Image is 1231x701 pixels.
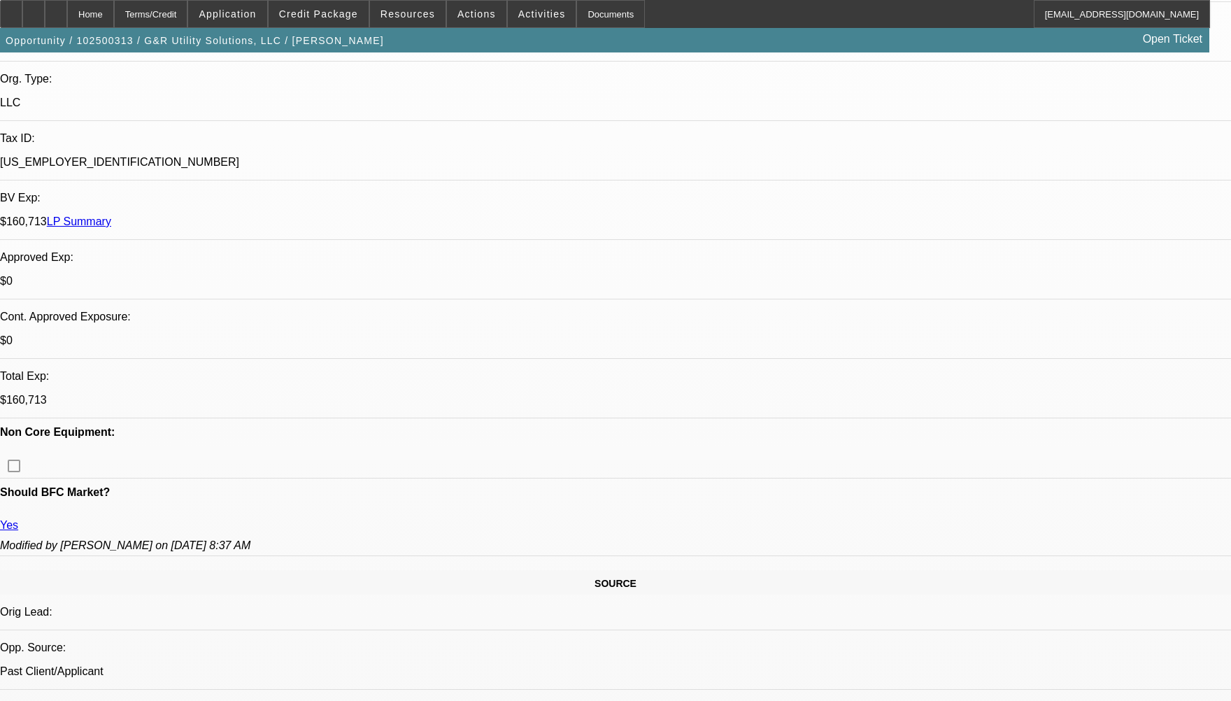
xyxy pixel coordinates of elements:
a: LP Summary [47,215,111,227]
button: Activities [508,1,576,27]
button: Credit Package [269,1,369,27]
span: Resources [380,8,435,20]
span: SOURCE [595,578,636,589]
span: Activities [518,8,566,20]
span: Opportunity / 102500313 / G&R Utility Solutions, LLC / [PERSON_NAME] [6,35,384,46]
span: Credit Package [279,8,358,20]
span: Actions [457,8,496,20]
span: Application [199,8,256,20]
a: Open Ticket [1137,27,1208,51]
button: Resources [370,1,446,27]
button: Actions [447,1,506,27]
button: Application [188,1,266,27]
